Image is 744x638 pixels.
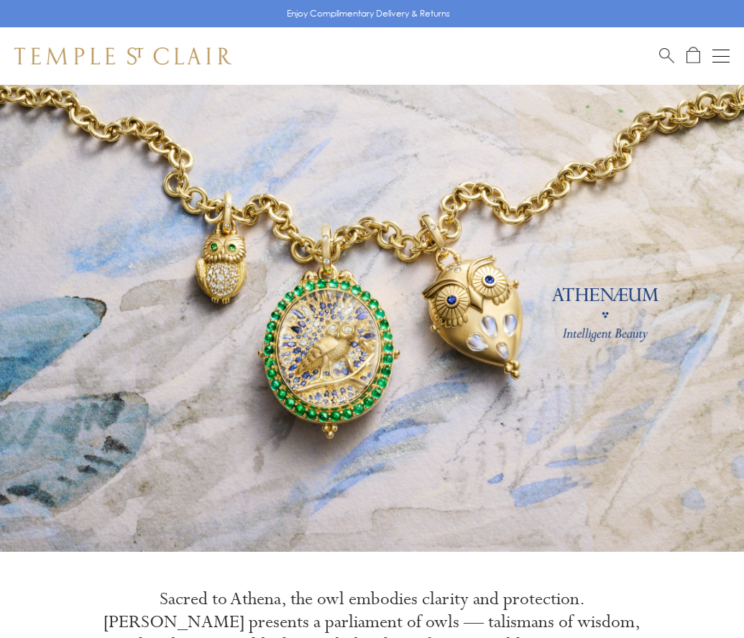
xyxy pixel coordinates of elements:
img: Temple St. Clair [14,47,231,65]
a: Open Shopping Bag [686,47,700,65]
button: Open navigation [712,47,730,65]
a: Search [659,47,674,65]
p: Enjoy Complimentary Delivery & Returns [287,6,450,21]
